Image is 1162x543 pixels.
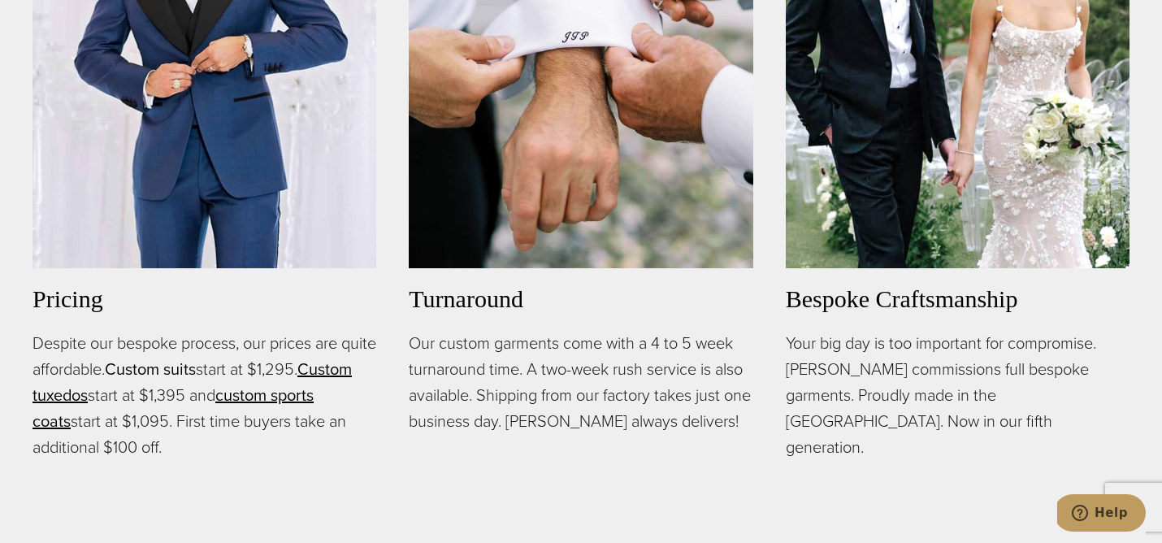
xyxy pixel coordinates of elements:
[33,330,376,460] p: Despite our bespoke process, our prices are quite affordable. start at $1,295. start at $1,395 an...
[33,357,352,407] a: Custom tuxedos
[33,383,314,433] a: custom sports coats
[1057,494,1146,535] iframe: Opens a widget where you can chat to one of our agents
[786,330,1129,460] p: Your big day is too important for compromise. [PERSON_NAME] commissions full bespoke garments. Pr...
[409,330,752,434] p: Our custom garments come with a 4 to 5 week turnaround time. A two-week rush service is also avai...
[105,357,196,381] a: Custom suits
[33,281,376,317] h3: Pricing
[409,281,752,317] h3: Turnaround
[786,281,1129,317] h3: Bespoke Craftsmanship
